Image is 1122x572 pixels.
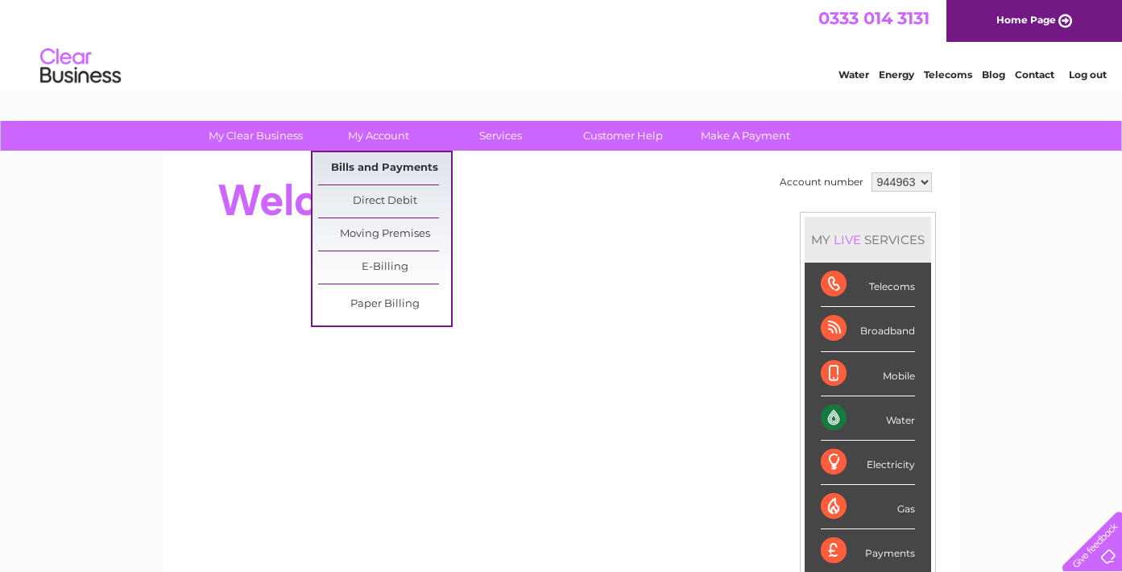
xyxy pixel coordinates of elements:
a: Blog [982,68,1005,81]
a: E-Billing [318,251,451,284]
div: LIVE [830,232,864,247]
td: Account number [776,168,867,196]
a: Energy [879,68,914,81]
img: logo.png [39,42,122,91]
a: Moving Premises [318,218,451,251]
div: MY SERVICES [805,217,931,263]
a: Telecoms [924,68,972,81]
div: Broadband [821,307,915,351]
a: Direct Debit [318,185,451,218]
div: Clear Business is a trading name of Verastar Limited (registered in [GEOGRAPHIC_DATA] No. 3667643... [181,9,942,78]
div: Mobile [821,352,915,396]
div: Water [821,396,915,441]
a: Log out [1069,68,1107,81]
a: Services [434,121,567,151]
a: Make A Payment [679,121,812,151]
a: Paper Billing [318,288,451,321]
div: Electricity [821,441,915,485]
a: Water [838,68,869,81]
a: My Clear Business [189,121,322,151]
div: Gas [821,485,915,529]
a: My Account [312,121,445,151]
a: Contact [1015,68,1054,81]
a: 0333 014 3131 [818,8,929,28]
div: Telecoms [821,263,915,307]
a: Customer Help [557,121,689,151]
a: Bills and Payments [318,152,451,184]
